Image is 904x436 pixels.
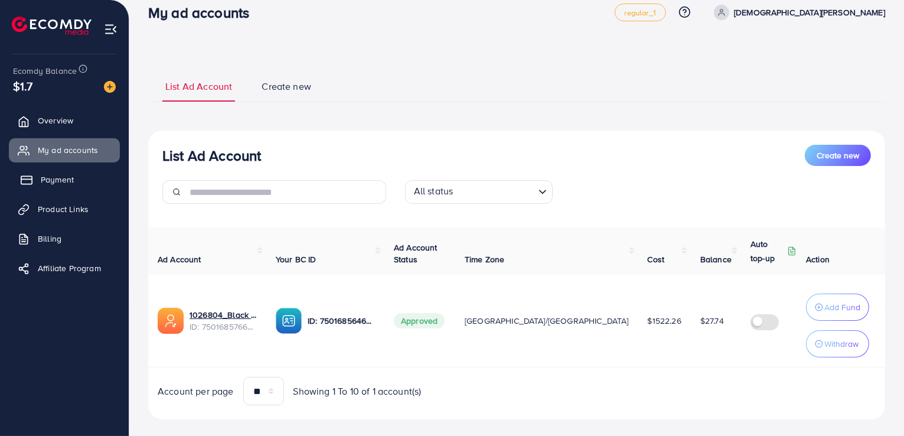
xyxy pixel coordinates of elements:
[648,253,665,265] span: Cost
[806,253,830,265] span: Action
[38,233,61,245] span: Billing
[13,77,33,95] span: $1.7
[700,315,724,327] span: $27.74
[190,309,257,321] a: 1026804_Black Beauty_1746622330519
[700,253,732,265] span: Balance
[405,180,553,204] div: Search for option
[162,147,261,164] h3: List Ad Account
[806,294,869,321] button: Add Fund
[465,315,629,327] span: [GEOGRAPHIC_DATA]/[GEOGRAPHIC_DATA]
[648,315,681,327] span: $1522.26
[38,115,73,126] span: Overview
[276,308,302,334] img: ic-ba-acc.ded83a64.svg
[158,308,184,334] img: ic-ads-acc.e4c84228.svg
[38,262,101,274] span: Affiliate Program
[805,145,871,166] button: Create new
[9,168,120,191] a: Payment
[13,65,77,77] span: Ecomdy Balance
[12,17,92,35] img: logo
[615,4,666,21] a: regular_1
[465,253,504,265] span: Time Zone
[41,174,74,186] span: Payment
[806,330,869,357] button: Withdraw
[9,256,120,280] a: Affiliate Program
[104,81,116,93] img: image
[824,337,859,351] p: Withdraw
[158,385,234,398] span: Account per page
[709,5,885,20] a: [DEMOGRAPHIC_DATA][PERSON_NAME]
[308,314,375,328] p: ID: 7501685646445297665
[394,242,438,265] span: Ad Account Status
[148,4,259,21] h3: My ad accounts
[38,144,98,156] span: My ad accounts
[456,183,533,201] input: Search for option
[394,313,445,328] span: Approved
[190,309,257,333] div: <span class='underline'>1026804_Black Beauty_1746622330519</span></br>7501685766553452561
[9,138,120,162] a: My ad accounts
[38,203,89,215] span: Product Links
[276,253,316,265] span: Your BC ID
[9,197,120,221] a: Product Links
[824,300,860,314] p: Add Fund
[750,237,785,265] p: Auto top-up
[625,9,656,17] span: regular_1
[293,385,422,398] span: Showing 1 To 10 of 1 account(s)
[158,253,201,265] span: Ad Account
[9,109,120,132] a: Overview
[9,227,120,250] a: Billing
[262,80,311,93] span: Create new
[190,321,257,333] span: ID: 7501685766553452561
[412,182,456,201] span: All status
[734,5,885,19] p: [DEMOGRAPHIC_DATA][PERSON_NAME]
[165,80,232,93] span: List Ad Account
[104,22,118,36] img: menu
[817,149,859,161] span: Create new
[854,383,895,427] iframe: Chat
